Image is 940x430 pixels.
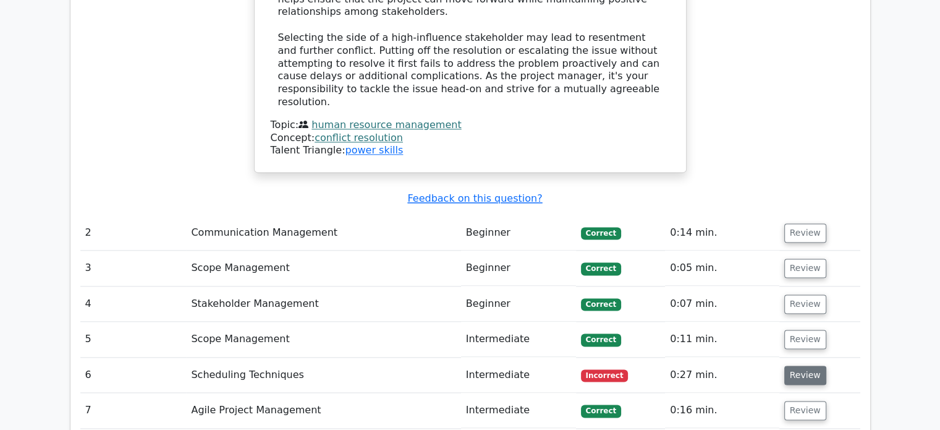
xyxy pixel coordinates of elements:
[271,132,670,145] div: Concept:
[311,119,461,131] a: human resource management
[581,262,621,275] span: Correct
[186,322,460,357] td: Scope Management
[461,393,576,428] td: Intermediate
[784,223,826,243] button: Review
[784,295,826,314] button: Review
[315,132,403,144] a: conflict resolution
[80,286,187,322] td: 4
[784,259,826,278] button: Review
[407,192,542,204] a: Feedback on this question?
[186,251,460,286] td: Scope Management
[186,393,460,428] td: Agile Project Management
[271,119,670,132] div: Topic:
[461,358,576,393] td: Intermediate
[665,358,779,393] td: 0:27 min.
[461,215,576,251] td: Beginner
[461,286,576,322] td: Beginner
[80,393,187,428] td: 7
[581,405,621,417] span: Correct
[186,358,460,393] td: Scheduling Techniques
[345,144,403,156] a: power skills
[461,251,576,286] td: Beginner
[581,333,621,346] span: Correct
[186,215,460,251] td: Communication Management
[461,322,576,357] td: Intermediate
[665,286,779,322] td: 0:07 min.
[665,215,779,251] td: 0:14 min.
[271,119,670,157] div: Talent Triangle:
[80,215,187,251] td: 2
[665,251,779,286] td: 0:05 min.
[665,322,779,357] td: 0:11 min.
[581,369,629,382] span: Incorrect
[784,401,826,420] button: Review
[581,227,621,239] span: Correct
[80,251,187,286] td: 3
[784,366,826,385] button: Review
[665,393,779,428] td: 0:16 min.
[581,298,621,311] span: Correct
[784,330,826,349] button: Review
[80,358,187,393] td: 6
[186,286,460,322] td: Stakeholder Management
[80,322,187,357] td: 5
